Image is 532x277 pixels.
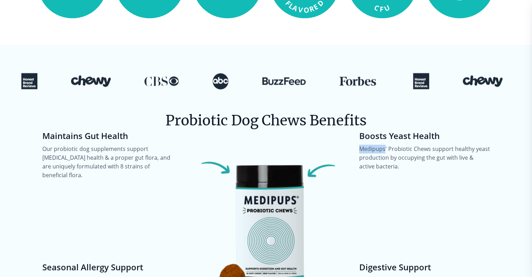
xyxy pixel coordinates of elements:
h4: Seasonal Allergy Support [42,262,173,272]
p: Medipups' Probiotic Chews support healthy yeast production by occupying the gut with live & activ... [359,145,490,171]
h4: Maintains Gut Health [42,131,173,141]
h4: Boosts Yeast Health [359,131,490,141]
h2: Probiotic Dog Chews Benefits [165,110,367,131]
p: Our probiotic dog supplements support [MEDICAL_DATA] health & a proper gut flora, and are uniquel... [42,145,173,180]
h4: Digestive Support [359,262,490,272]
